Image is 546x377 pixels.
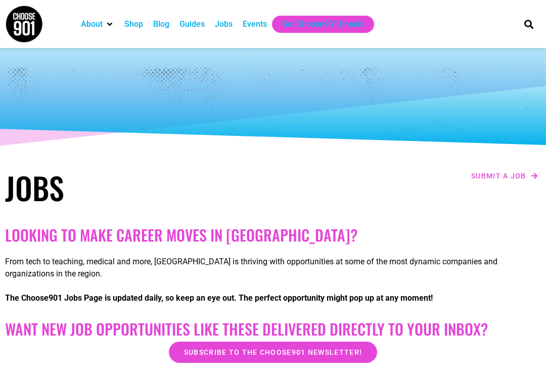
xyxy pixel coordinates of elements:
a: Guides [179,18,205,30]
a: Subscribe to the Choose901 newsletter! [169,342,377,363]
a: Blog [153,18,169,30]
a: Get Choose901 Emails [282,18,364,30]
span: Subscribe to the Choose901 newsletter! [184,349,362,356]
a: Submit a job [468,169,541,182]
div: About [76,16,119,33]
a: About [81,18,103,30]
h2: Looking to make career moves in [GEOGRAPHIC_DATA]? [5,226,541,244]
nav: Main nav [76,16,510,33]
a: Events [243,18,267,30]
h2: Want New Job Opportunities like these Delivered Directly to your Inbox? [5,320,541,338]
a: Jobs [215,18,233,30]
h1: Jobs [5,169,268,206]
strong: The Choose901 Jobs Page is updated daily, so keep an eye out. The perfect opportunity might pop u... [5,293,433,303]
div: Search [521,16,537,32]
a: Shop [124,18,143,30]
p: From tech to teaching, medical and more, [GEOGRAPHIC_DATA] is thriving with opportunities at some... [5,256,541,280]
span: Submit a job [471,172,526,179]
